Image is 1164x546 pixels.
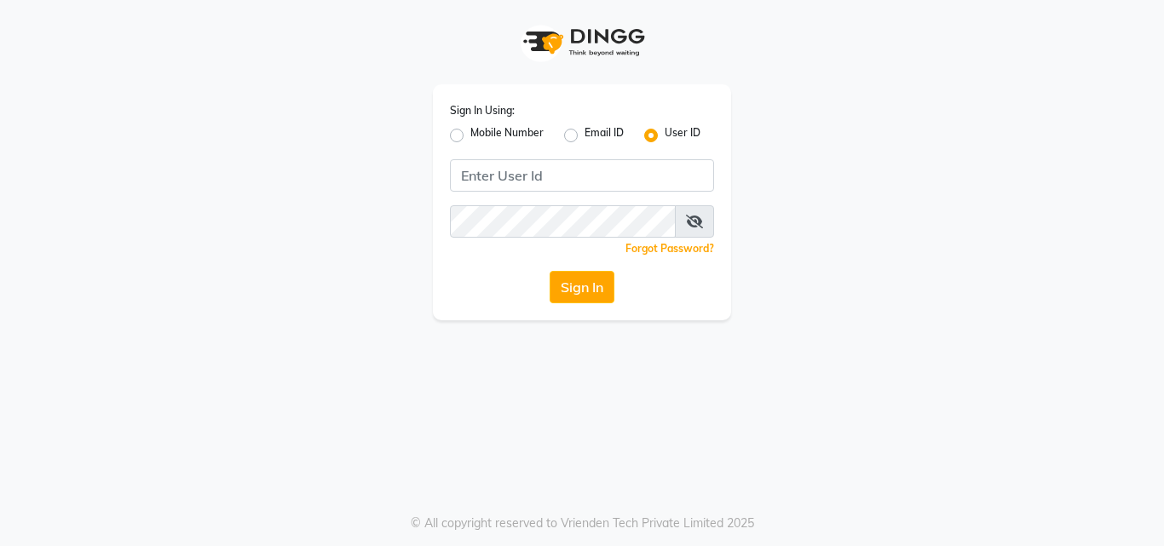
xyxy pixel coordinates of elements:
[470,125,544,146] label: Mobile Number
[450,205,676,238] input: Username
[514,17,650,67] img: logo1.svg
[665,125,700,146] label: User ID
[550,271,614,303] button: Sign In
[625,242,714,255] a: Forgot Password?
[450,103,515,118] label: Sign In Using:
[450,159,714,192] input: Username
[585,125,624,146] label: Email ID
